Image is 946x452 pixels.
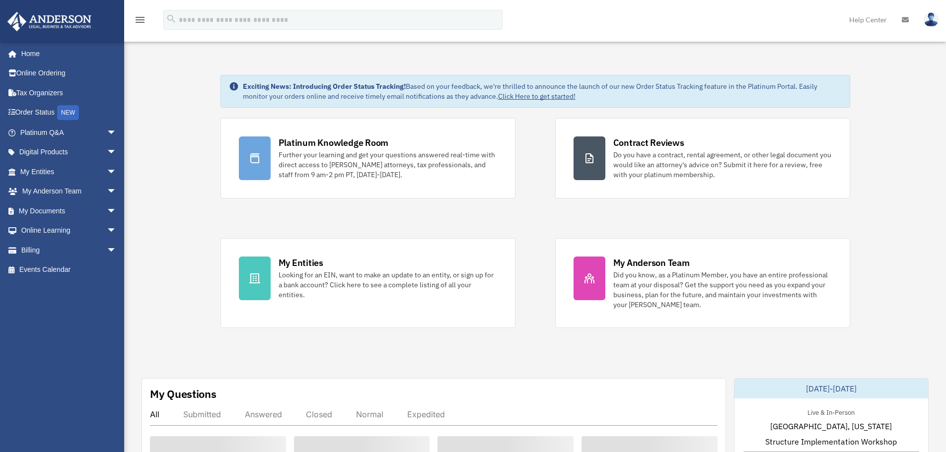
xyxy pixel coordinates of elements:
div: Closed [306,409,332,419]
span: arrow_drop_down [107,240,127,260]
span: arrow_drop_down [107,162,127,182]
span: arrow_drop_down [107,182,127,202]
img: User Pic [924,12,939,27]
span: arrow_drop_down [107,123,127,143]
strong: Exciting News: Introducing Order Status Tracking! [243,82,406,91]
div: Answered [245,409,282,419]
span: Structure Implementation Workshop [765,436,897,448]
div: All [150,409,159,419]
a: Online Ordering [7,64,132,83]
div: Did you know, as a Platinum Member, you have an entire professional team at your disposal? Get th... [613,270,832,310]
a: Digital Productsarrow_drop_down [7,142,132,162]
a: Click Here to get started! [498,92,576,101]
a: My Documentsarrow_drop_down [7,201,132,221]
div: My Anderson Team [613,257,690,269]
a: Events Calendar [7,260,132,280]
a: My Entities Looking for an EIN, want to make an update to an entity, or sign up for a bank accoun... [220,238,515,328]
i: search [166,13,177,24]
span: arrow_drop_down [107,201,127,221]
a: My Anderson Teamarrow_drop_down [7,182,132,201]
div: Platinum Knowledge Room [279,136,389,149]
a: Platinum Knowledge Room Further your learning and get your questions answered real-time with dire... [220,118,515,198]
a: Order StatusNEW [7,103,132,123]
a: Platinum Q&Aarrow_drop_down [7,123,132,142]
a: Billingarrow_drop_down [7,240,132,260]
div: Normal [356,409,383,419]
div: Submitted [183,409,221,419]
div: Contract Reviews [613,136,684,149]
a: Tax Organizers [7,83,132,103]
a: Home [7,44,127,64]
div: Further your learning and get your questions answered real-time with direct access to [PERSON_NAM... [279,150,497,180]
div: NEW [57,105,79,120]
div: Expedited [407,409,445,419]
a: My Entitiesarrow_drop_down [7,162,132,182]
div: Live & In-Person [800,406,863,417]
div: Looking for an EIN, want to make an update to an entity, or sign up for a bank account? Click her... [279,270,497,300]
a: menu [134,17,146,26]
div: My Entities [279,257,323,269]
img: Anderson Advisors Platinum Portal [4,12,94,31]
span: arrow_drop_down [107,142,127,163]
span: arrow_drop_down [107,221,127,241]
a: My Anderson Team Did you know, as a Platinum Member, you have an entire professional team at your... [555,238,850,328]
span: [GEOGRAPHIC_DATA], [US_STATE] [770,420,892,432]
i: menu [134,14,146,26]
a: Online Learningarrow_drop_down [7,221,132,241]
div: [DATE]-[DATE] [734,379,928,398]
a: Contract Reviews Do you have a contract, rental agreement, or other legal document you would like... [555,118,850,198]
div: My Questions [150,387,217,401]
div: Based on your feedback, we're thrilled to announce the launch of our new Order Status Tracking fe... [243,81,842,101]
div: Do you have a contract, rental agreement, or other legal document you would like an attorney's ad... [613,150,832,180]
